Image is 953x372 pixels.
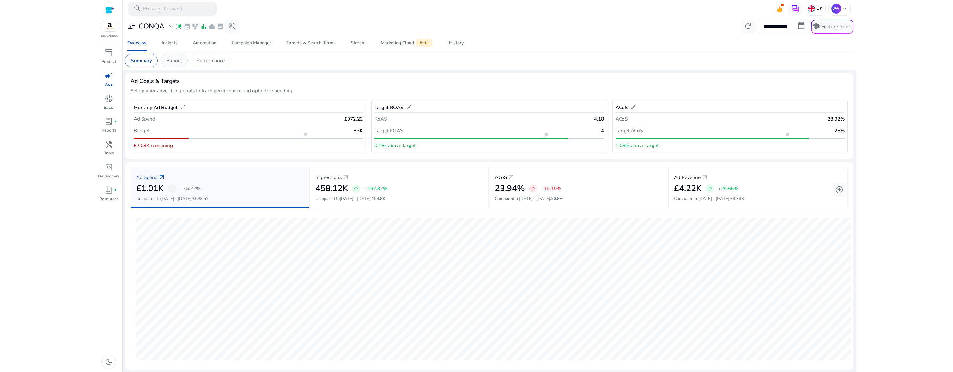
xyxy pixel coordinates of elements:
div: History [449,41,464,45]
a: arrow_outward [158,173,166,182]
button: add_circle [833,183,847,197]
span: £3.33K [730,196,744,201]
span: bar_chart [200,23,207,30]
p: 23.92% [828,115,845,122]
p: 4.18 [594,115,604,122]
p: +45.77% [180,186,200,191]
span: handyman [105,140,113,149]
span: [DATE] - [DATE] [340,196,371,201]
p: Impressions [315,174,342,181]
span: arrow_upward [353,186,359,191]
a: arrow_outward [507,173,515,182]
p: Budget [134,127,149,134]
span: £693.52 [192,196,209,201]
p: Ad Spend [136,174,158,181]
h3: CONQA [139,22,164,30]
p: £3K [354,127,363,134]
span: dark_mode [105,358,113,366]
span: [DATE] - [DATE] [698,196,729,201]
span: 20.8% [551,196,563,201]
h2: 23.94% [495,183,525,194]
p: Sales [104,105,114,111]
span: lab_profile [105,117,113,126]
img: uk.svg [808,5,815,12]
p: 4 [601,127,604,134]
p: Compared to : [136,196,303,202]
span: user_attributes [128,22,136,30]
p: +197.87% [365,186,387,191]
a: code_blocksDevelopers [97,162,120,185]
span: search [133,4,142,13]
span: fiber_manual_record [114,120,117,123]
span: flag_2 [785,133,790,139]
div: Automation [193,41,216,45]
p: Target ROAS [374,127,403,134]
span: school [812,22,820,30]
span: arrow_outward [701,173,709,182]
div: Targets & Search Terms [286,41,336,45]
span: edit [406,104,412,110]
span: arrow_upward [707,186,713,191]
button: refresh [741,20,755,34]
p: Ads [105,82,112,88]
p: Set up your advertising goals to track performance and optimize spending [131,87,848,94]
p: £972.22 [344,115,363,122]
h5: Monthly Ad Budget [134,105,178,110]
span: search_insights [228,22,236,30]
span: Beta [416,39,433,47]
div: Campaign Manager [232,41,271,45]
div: Insights [162,41,178,45]
p: Product [101,59,116,65]
span: edit [180,104,186,110]
p: Reports [101,127,116,134]
span: - [171,184,173,193]
p: Marketplace [101,34,119,39]
h5: ACoS [616,105,628,110]
img: amazon.svg [100,21,119,31]
button: schoolFeature Guide [811,20,853,34]
p: +26.65% [718,186,738,191]
a: inventory_2Product [97,47,120,70]
span: donut_small [105,95,113,103]
p: Target ACoS [616,127,643,134]
p: 0.18x above target [374,142,416,149]
p: Compared to : [315,196,483,202]
span: [DATE] - [DATE] [161,196,191,201]
span: edit [631,104,636,110]
p: Ad Revenue [674,174,701,181]
p: Press to search [143,5,184,13]
span: keyboard_arrow_down [842,6,847,12]
span: [DATE] - [DATE] [519,196,550,201]
a: campaignAds [97,70,120,93]
span: flag_2 [543,133,549,139]
h2: £4.22K [674,183,701,194]
p: Feature Guide [822,23,852,30]
p: Summary [131,57,152,64]
div: Marketing Cloud [381,40,434,46]
p: Developers [98,173,119,180]
a: book_4fiber_manual_recordResources [97,185,120,208]
p: 25% [835,127,845,134]
div: Overview [127,41,147,45]
p: Resources [99,196,118,202]
p: JW [831,4,841,14]
span: campaign [105,72,113,80]
span: family_history [192,23,199,30]
p: Compared to : [495,196,662,202]
span: arrow_outward [342,173,350,182]
p: UK [815,6,822,12]
button: search_insights [225,20,239,34]
p: Performance [197,57,225,64]
span: expand_more [167,22,175,30]
h4: Ad Goals & Targets [131,78,180,84]
span: refresh [744,22,752,30]
p: Funnel [167,57,182,64]
h5: Target ROAS [374,105,404,110]
span: add_circle [835,186,843,194]
p: £2.03K remaining [134,142,173,149]
p: ACoS [495,174,507,181]
span: wand_stars [175,23,182,30]
a: donut_smallSales [97,93,120,116]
